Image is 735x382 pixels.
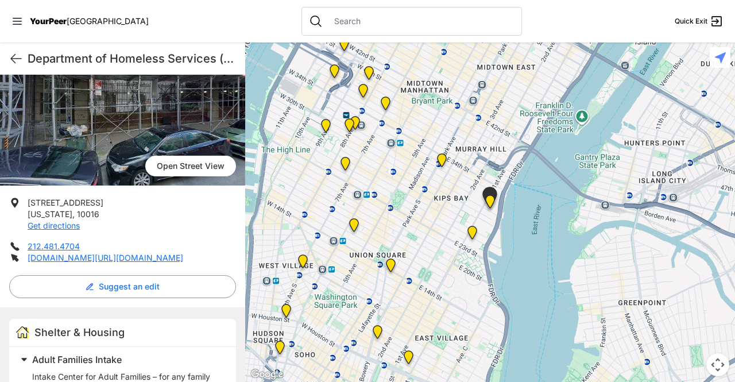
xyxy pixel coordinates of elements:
[77,209,99,219] span: 10016
[675,17,707,26] span: Quick Exit
[478,190,502,218] div: 30th Street Intake Center for Men
[248,367,286,382] a: Open this area in Google Maps (opens a new window)
[323,60,346,87] div: Sylvia's Place
[28,198,103,207] span: [STREET_ADDRESS]
[332,33,356,60] div: New York
[72,209,75,219] span: ,
[379,254,403,281] div: Headquarters
[397,346,420,373] div: University Community Social Services (UCSS)
[430,149,454,176] div: Mainchance Adult Drop-in Center
[314,114,338,142] div: Chelsea
[461,221,484,249] div: Margaret Cochran Corbin VA Campus, Veteran's Hospital
[327,16,514,27] input: Search
[475,182,504,217] div: Adult Family Intake Center (AFIC)
[343,111,367,139] div: Antonio Olivieri Drop-in Center
[342,214,366,241] div: New York City Location
[30,16,67,26] span: YourPeer
[32,354,122,365] span: Adult Families Intake
[28,209,72,219] span: [US_STATE]
[268,336,292,364] div: Main Location, SoHo, DYCD Youth Drop-in Center
[366,321,389,348] div: Third Street Men's Shelter and Clinic
[28,221,80,230] a: Get directions
[67,16,149,26] span: [GEOGRAPHIC_DATA]
[28,51,236,67] h1: Department of Homeless Services (DHS)
[338,114,361,141] div: ServiceLine
[274,299,298,327] div: Main Office
[28,253,183,263] a: [DOMAIN_NAME][URL][DOMAIN_NAME]
[99,281,160,292] span: Suggest an edit
[357,61,381,89] div: DYCD Youth Drop-in Center
[145,156,236,176] span: Open Street View
[351,79,375,107] div: Corporate Office, no walk-ins
[675,14,724,28] a: Quick Exit
[34,326,125,338] span: Shelter & Housing
[30,18,149,25] a: YourPeer[GEOGRAPHIC_DATA]
[248,367,286,382] img: Google
[9,275,236,298] button: Suggest an edit
[706,353,729,376] button: Map camera controls
[374,92,397,119] div: Main Office
[291,250,315,277] div: Not the actual location. No walk-ins Please
[334,152,357,180] div: Chelsea Foyer at The Christopher Temporary Youth Housing
[28,241,80,251] a: 212.481.4704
